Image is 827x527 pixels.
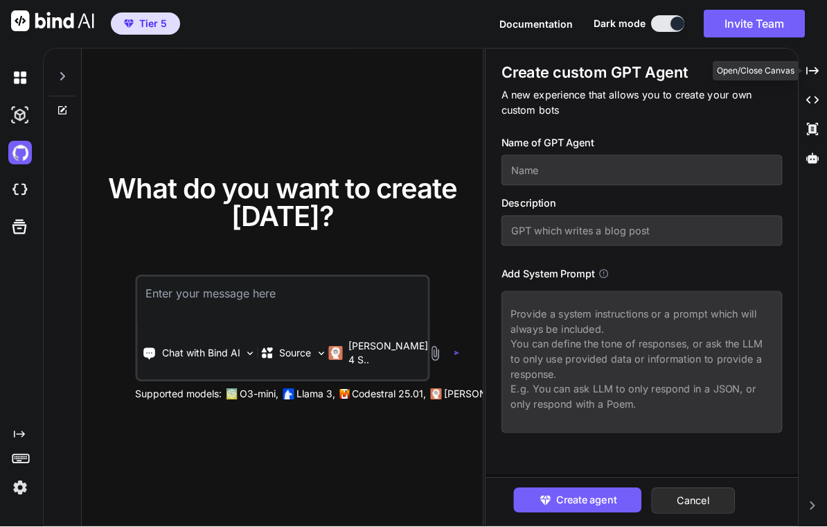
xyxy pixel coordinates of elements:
img: darkAi-studio [8,104,32,128]
img: Claude 4 Sonnet [329,347,343,361]
button: Documentation [499,17,573,32]
h3: Add System Prompt [501,266,594,282]
span: Tier 5 [139,17,167,31]
span: Create agent [556,493,616,508]
img: githubDark [8,141,32,165]
p: Supported models: [135,388,222,401]
span: What do you want to create [DATE]? [108,172,457,234]
div: Open/Close Canvas [713,62,799,81]
button: Invite Team [704,10,805,38]
button: Cancel [651,488,735,515]
h1: Create custom GPT Agent [501,63,782,83]
img: icon [454,351,459,356]
img: darkChat [8,67,32,90]
button: Create agent [513,488,641,513]
img: Pick Models [315,348,327,360]
img: Mistral-AI [339,390,349,399]
img: GPT-4 [226,389,237,400]
p: [PERSON_NAME] 4 S.. [348,340,428,368]
img: attachment [427,346,443,362]
p: Codestral 25.01, [352,388,426,401]
h3: Name of GPT Agent [501,135,782,150]
p: Llama 3, [296,388,335,401]
img: premium [124,20,134,28]
p: A new experience that allows you to create your own custom bots [501,88,782,118]
img: Llama2 [283,389,294,400]
input: Name [501,155,782,186]
img: claude [430,389,441,400]
span: Dark mode [594,17,646,31]
p: [PERSON_NAME] 3.7 Sonnet, [444,388,578,401]
button: premiumTier 5 [111,13,180,35]
img: Pick Tools [244,348,256,360]
h3: Description [501,196,782,211]
p: Chat with Bind AI [162,347,240,361]
p: O3-mini, [240,388,278,401]
input: GPT which writes a blog post [501,216,782,247]
img: settings [8,476,32,500]
p: Source [279,347,311,361]
img: Bind AI [11,11,94,32]
img: cloudideIcon [8,179,32,202]
span: Documentation [499,19,573,31]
